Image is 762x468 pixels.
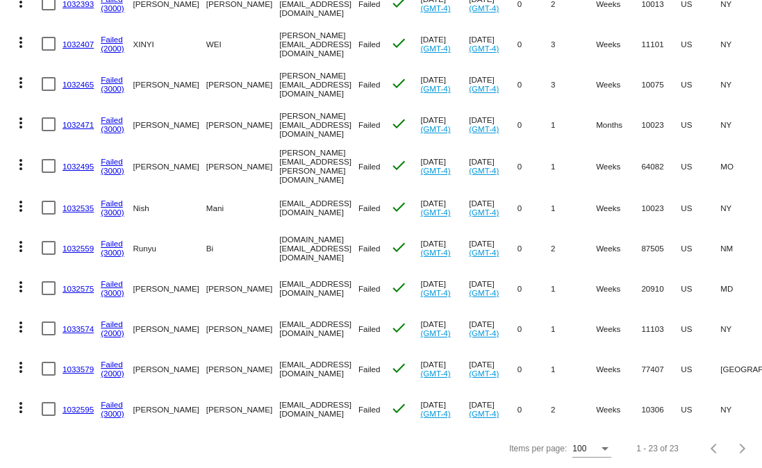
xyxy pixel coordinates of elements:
mat-icon: check [390,75,407,92]
mat-icon: more_vert [13,74,29,91]
mat-cell: 10075 [641,64,681,104]
mat-cell: WEI [206,24,279,64]
a: Failed [101,75,123,84]
a: (2000) [101,44,124,53]
mat-cell: [PERSON_NAME][EMAIL_ADDRESS][PERSON_NAME][DOMAIN_NAME] [279,144,358,187]
mat-cell: [DATE] [420,144,469,187]
mat-icon: check [390,360,407,376]
mat-cell: Weeks [596,228,641,268]
mat-cell: Weeks [596,308,641,349]
mat-cell: 0 [517,389,551,429]
mat-icon: more_vert [13,156,29,173]
mat-cell: 77407 [641,349,681,389]
mat-cell: [DATE] [469,64,517,104]
mat-cell: [PERSON_NAME] [133,64,206,104]
a: (GMT-4) [420,44,450,53]
mat-cell: [DATE] [420,64,469,104]
mat-cell: XINYI [133,24,206,64]
a: (3000) [101,409,124,418]
a: (GMT-4) [420,166,450,175]
a: Failed [101,239,123,248]
mat-cell: 10306 [641,389,681,429]
mat-cell: 3 [551,24,596,64]
mat-cell: Mani [206,187,279,228]
a: (GMT-4) [420,208,450,217]
a: (3000) [101,124,124,133]
mat-cell: [PERSON_NAME] [133,144,206,187]
a: (2000) [101,328,124,337]
a: (3000) [101,166,124,175]
mat-cell: US [681,228,720,268]
button: Next page [729,435,756,462]
a: (GMT-4) [469,3,499,12]
mat-cell: 10023 [641,104,681,144]
mat-cell: [PERSON_NAME] [206,64,279,104]
mat-cell: 0 [517,104,551,144]
mat-cell: [DATE] [469,104,517,144]
a: 1033574 [63,324,94,333]
mat-cell: 0 [517,308,551,349]
mat-cell: Weeks [596,268,641,308]
mat-icon: check [390,199,407,215]
span: Failed [358,120,381,129]
mat-cell: 10023 [641,187,681,228]
a: Failed [101,115,123,124]
a: (GMT-4) [469,84,499,93]
mat-cell: US [681,144,720,187]
mat-icon: check [390,157,407,174]
a: 1032575 [63,284,94,293]
span: 100 [572,444,586,453]
mat-cell: [DATE] [469,308,517,349]
mat-cell: [DOMAIN_NAME][EMAIL_ADDRESS][DOMAIN_NAME] [279,228,358,268]
mat-cell: [DATE] [469,144,517,187]
mat-cell: [DATE] [420,308,469,349]
mat-cell: US [681,104,720,144]
mat-cell: 0 [517,349,551,389]
span: Failed [358,162,381,171]
a: (GMT-4) [469,44,499,53]
mat-cell: Weeks [596,349,641,389]
mat-select: Items per page: [572,444,611,454]
span: Failed [358,40,381,49]
mat-cell: [DATE] [469,24,517,64]
mat-cell: US [681,389,720,429]
a: (GMT-4) [469,288,499,297]
a: (GMT-4) [469,208,499,217]
mat-cell: [PERSON_NAME][EMAIL_ADDRESS][DOMAIN_NAME] [279,104,358,144]
div: 1 - 23 of 23 [636,444,679,453]
mat-icon: check [390,115,407,132]
a: (GMT-4) [420,288,450,297]
mat-icon: more_vert [13,278,29,295]
mat-cell: [DATE] [420,24,469,64]
mat-cell: Weeks [596,389,641,429]
a: 1032407 [63,40,94,49]
span: Failed [358,244,381,253]
span: Failed [358,405,381,414]
mat-cell: 0 [517,268,551,308]
a: (GMT-4) [420,3,450,12]
mat-cell: [PERSON_NAME] [206,144,279,187]
mat-cell: 11101 [641,24,681,64]
a: (GMT-4) [469,409,499,418]
mat-cell: [DATE] [420,228,469,268]
mat-icon: more_vert [13,359,29,376]
mat-icon: check [390,279,407,296]
a: (3000) [101,208,124,217]
a: (GMT-4) [420,84,450,93]
span: Failed [358,284,381,293]
mat-cell: Weeks [596,24,641,64]
mat-cell: [DATE] [420,104,469,144]
mat-cell: 0 [517,64,551,104]
mat-cell: [PERSON_NAME][EMAIL_ADDRESS][DOMAIN_NAME] [279,64,358,104]
mat-cell: 1 [551,144,596,187]
a: (3000) [101,288,124,297]
mat-cell: US [681,24,720,64]
mat-cell: Weeks [596,144,641,187]
mat-cell: Nish [133,187,206,228]
mat-cell: 87505 [641,228,681,268]
mat-cell: [EMAIL_ADDRESS][DOMAIN_NAME] [279,389,358,429]
mat-icon: check [390,239,407,256]
a: Failed [101,279,123,288]
mat-cell: US [681,308,720,349]
span: Failed [358,203,381,212]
